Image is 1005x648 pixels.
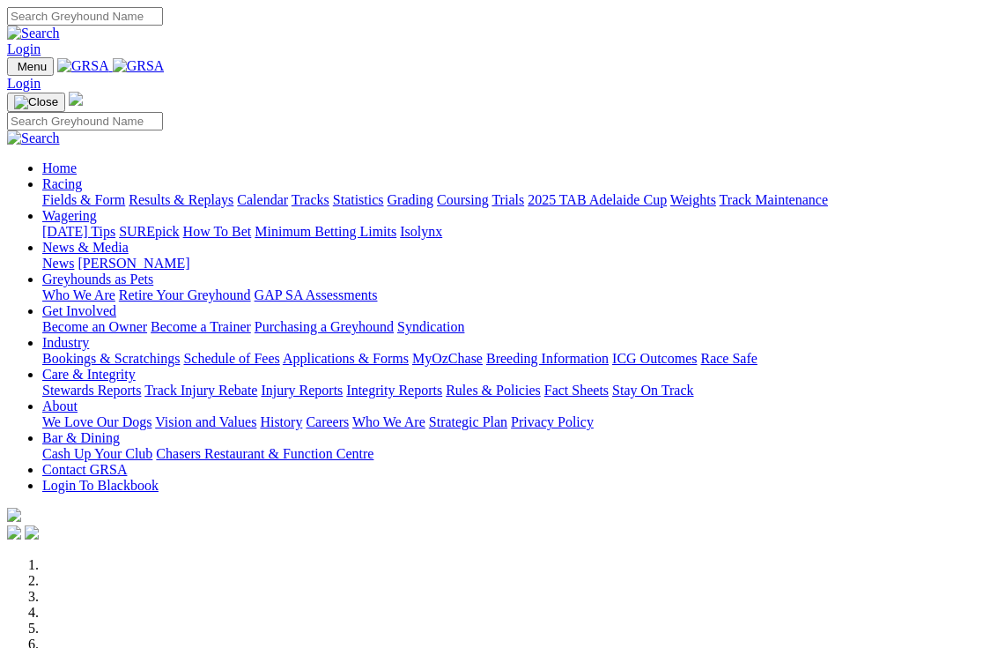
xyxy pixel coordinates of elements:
a: Login To Blackbook [42,478,159,493]
div: News & Media [42,256,998,272]
a: Home [42,160,77,175]
a: Bookings & Scratchings [42,351,180,366]
a: Who We Are [352,414,425,429]
a: Cash Up Your Club [42,446,152,461]
a: Isolynx [400,224,442,239]
img: facebook.svg [7,525,21,540]
a: We Love Our Dogs [42,414,151,429]
a: Retire Your Greyhound [119,287,251,302]
a: Fields & Form [42,192,125,207]
a: Racing [42,176,82,191]
a: About [42,398,78,413]
a: How To Bet [183,224,252,239]
input: Search [7,7,163,26]
a: Greyhounds as Pets [42,272,153,287]
a: Tracks [292,192,329,207]
a: Become an Owner [42,319,147,334]
a: Industry [42,335,89,350]
a: Results & Replays [129,192,233,207]
a: Strategic Plan [429,414,507,429]
a: History [260,414,302,429]
span: Menu [18,60,47,73]
a: Coursing [437,192,489,207]
a: Login [7,76,41,91]
a: GAP SA Assessments [255,287,378,302]
a: 2025 TAB Adelaide Cup [528,192,667,207]
a: Contact GRSA [42,462,127,477]
img: Search [7,130,60,146]
a: Care & Integrity [42,367,136,382]
img: twitter.svg [25,525,39,540]
img: logo-grsa-white.png [69,92,83,106]
a: Rules & Policies [446,383,541,398]
a: Injury Reports [261,383,343,398]
a: Get Involved [42,303,116,318]
a: Fact Sheets [544,383,609,398]
a: Grading [388,192,433,207]
a: Login [7,41,41,56]
a: Track Injury Rebate [144,383,257,398]
a: Chasers Restaurant & Function Centre [156,446,373,461]
a: SUREpick [119,224,179,239]
a: Weights [670,192,716,207]
a: [PERSON_NAME] [78,256,189,271]
img: GRSA [57,58,109,74]
a: Syndication [397,319,464,334]
img: logo-grsa-white.png [7,508,21,522]
img: Close [14,95,58,109]
button: Toggle navigation [7,57,54,76]
a: Become a Trainer [151,319,251,334]
a: Vision and Values [155,414,256,429]
a: Integrity Reports [346,383,442,398]
div: Care & Integrity [42,383,998,398]
input: Search [7,112,163,130]
div: About [42,414,998,430]
img: Search [7,26,60,41]
img: GRSA [113,58,165,74]
a: Privacy Policy [511,414,594,429]
a: Track Maintenance [720,192,828,207]
a: Trials [491,192,524,207]
div: Racing [42,192,998,208]
button: Toggle navigation [7,93,65,112]
div: Industry [42,351,998,367]
a: Statistics [333,192,384,207]
a: ICG Outcomes [612,351,697,366]
a: Race Safe [700,351,757,366]
a: Breeding Information [486,351,609,366]
a: Careers [306,414,349,429]
a: [DATE] Tips [42,224,115,239]
a: News & Media [42,240,129,255]
a: Purchasing a Greyhound [255,319,394,334]
div: Greyhounds as Pets [42,287,998,303]
a: Wagering [42,208,97,223]
a: News [42,256,74,271]
div: Bar & Dining [42,446,998,462]
a: Bar & Dining [42,430,120,445]
div: Get Involved [42,319,998,335]
a: Schedule of Fees [183,351,279,366]
a: Minimum Betting Limits [255,224,396,239]
a: Stay On Track [612,383,693,398]
a: Applications & Forms [283,351,409,366]
div: Wagering [42,224,998,240]
a: MyOzChase [412,351,483,366]
a: Calendar [237,192,288,207]
a: Stewards Reports [42,383,141,398]
a: Who We Are [42,287,115,302]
